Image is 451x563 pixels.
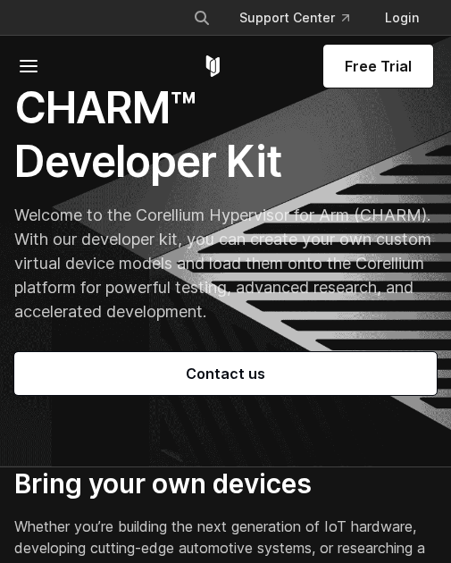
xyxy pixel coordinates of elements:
a: Login [371,2,433,34]
h1: CHARM™ Developer Kit [14,81,437,189]
a: Free Trial [323,45,433,88]
span: Contact us [36,363,415,384]
a: Support Center [225,2,363,34]
h3: Bring your own devices [14,467,437,501]
span: Free Trial [345,55,412,77]
div: Navigation Menu [179,2,433,34]
p: Welcome to the Corellium Hypervisor for Arm (CHARM). With our developer kit, you can create your ... [14,203,437,324]
button: Search [186,2,218,34]
a: Contact us [14,352,437,395]
a: Corellium Home [202,55,224,77]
